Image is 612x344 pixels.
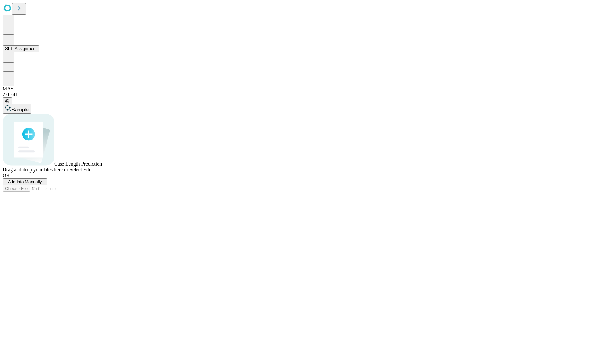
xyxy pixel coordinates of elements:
[69,167,91,172] span: Select File
[8,179,42,184] span: Add Info Manually
[3,97,12,104] button: @
[3,92,609,97] div: 2.0.241
[3,45,39,52] button: Shift Assignment
[3,86,609,92] div: MAY
[3,104,31,114] button: Sample
[11,107,29,112] span: Sample
[3,178,47,185] button: Add Info Manually
[54,161,102,167] span: Case Length Prediction
[3,173,10,178] span: OR
[5,98,10,103] span: @
[3,167,68,172] span: Drag and drop your files here or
